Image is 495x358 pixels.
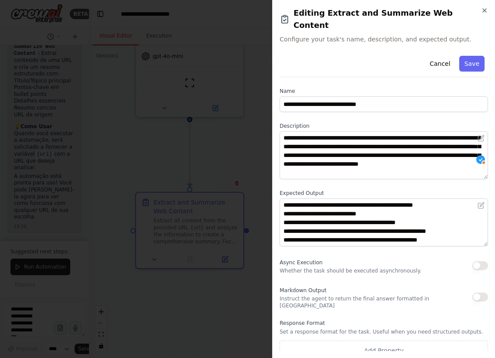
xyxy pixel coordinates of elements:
label: Description [280,123,488,130]
button: Save [459,56,485,72]
p: Instruct the agent to return the final answer formatted in [GEOGRAPHIC_DATA] [280,295,472,309]
span: Async Execution [280,259,322,266]
label: Response Format [280,320,488,327]
button: Open in editor [476,133,486,143]
span: Markdown Output [280,287,326,293]
button: Open in editor [476,200,486,211]
label: Expected Output [280,190,488,197]
span: Configure your task's name, description, and expected output. [280,35,488,44]
label: Name [280,88,488,95]
h2: Editing Extract and Summarize Web Content [280,7,488,31]
p: Set a response format for the task. Useful when you need structured outputs. [280,328,488,335]
button: Cancel [424,56,455,72]
p: Whether the task should be executed asynchronously. [280,267,421,274]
